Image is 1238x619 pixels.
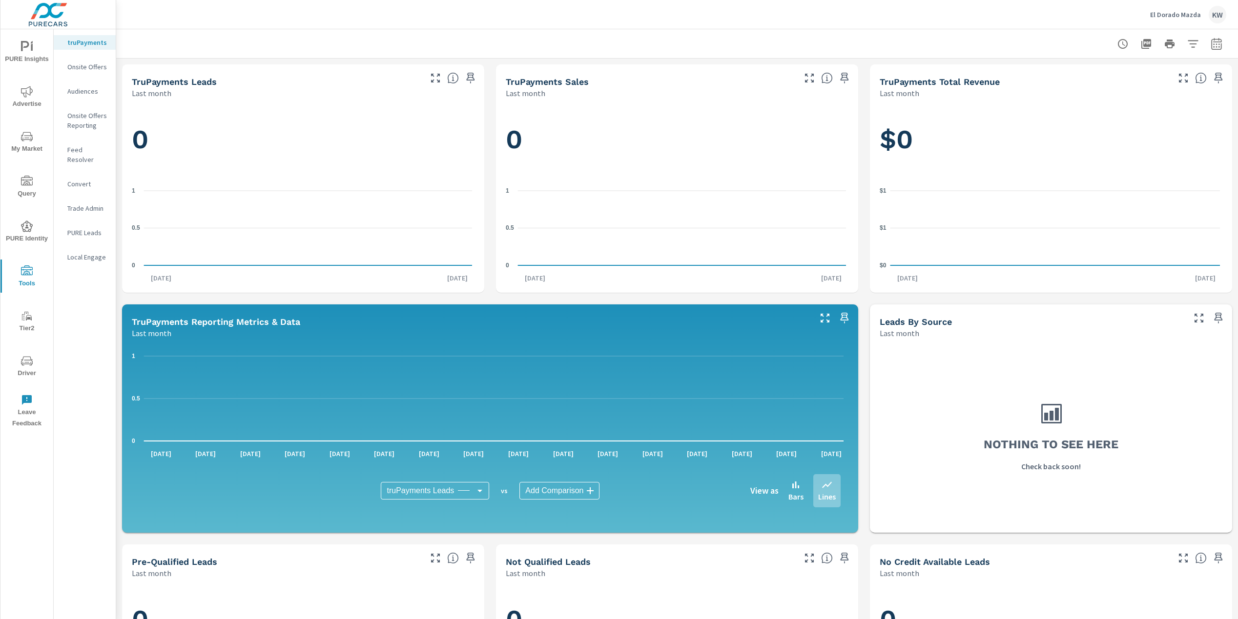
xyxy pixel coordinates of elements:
h5: truPayments Sales [506,77,589,87]
span: Query [3,176,50,200]
span: Save this to your personalized report [463,70,478,86]
p: Audiences [67,86,108,96]
p: Last month [506,567,545,579]
span: The number of truPayments leads. [447,72,459,84]
span: Save this to your personalized report [1211,550,1226,566]
span: Save this to your personalized report [837,310,852,326]
h5: truPayments Total Revenue [880,77,1000,87]
button: Make Fullscreen [1191,310,1207,326]
span: Driver [3,355,50,379]
div: Local Engage [54,250,116,264]
p: [DATE] [591,449,625,459]
span: Save this to your personalized report [837,70,852,86]
p: [DATE] [1188,273,1222,283]
text: 0.5 [132,395,140,402]
p: [DATE] [501,449,536,459]
span: My Market [3,131,50,155]
p: Onsite Offers [67,62,108,72]
button: Make Fullscreen [428,70,443,86]
h5: truPayments Leads [132,77,217,87]
p: truPayments [67,38,108,47]
span: Tier2 [3,310,50,334]
button: Make Fullscreen [1176,70,1191,86]
p: [DATE] [636,449,670,459]
span: Add Comparison [525,486,583,496]
text: 1 [506,187,509,194]
p: Trade Admin [67,203,108,213]
text: 0.5 [132,224,140,231]
span: Advertise [3,86,50,110]
p: vs [489,486,519,495]
div: Add Comparison [519,482,599,499]
p: Lines [818,491,836,502]
h6: View as [750,486,779,496]
h5: truPayments Reporting Metrics & Data [132,317,300,327]
div: Trade Admin [54,201,116,216]
p: [DATE] [456,449,491,459]
p: Local Engage [67,252,108,262]
span: Number of sales matched to a truPayments lead. [Source: This data is sourced from the dealer's DM... [821,72,833,84]
span: PURE Identity [3,220,50,244]
h5: Leads By Source [880,317,952,327]
text: 1 [132,187,135,194]
p: Bars [788,491,804,502]
p: [DATE] [725,449,759,459]
span: A basic review has been done and has not approved the credit worthiness of the lead by the config... [821,552,833,564]
text: $0 [880,262,887,269]
p: El Dorado Mazda [1150,10,1201,19]
p: PURE Leads [67,228,108,238]
button: Make Fullscreen [817,310,833,326]
button: Print Report [1160,34,1179,54]
p: [DATE] [278,449,312,459]
p: Check back soon! [1021,460,1081,472]
text: 1 [132,353,135,359]
text: $1 [880,224,887,231]
p: [DATE] [367,449,401,459]
div: truPayments [54,35,116,50]
h1: 0 [132,123,475,156]
p: Feed Resolver [67,145,108,164]
text: $1 [880,187,887,194]
button: Make Fullscreen [802,70,817,86]
div: KW [1209,6,1226,23]
p: [DATE] [769,449,804,459]
div: nav menu [0,29,53,433]
p: [DATE] [233,449,268,459]
p: Last month [132,567,171,579]
span: Save this to your personalized report [1211,70,1226,86]
p: [DATE] [144,273,178,283]
button: Apply Filters [1183,34,1203,54]
div: Convert [54,177,116,191]
text: 0.5 [506,224,514,231]
div: Onsite Offers Reporting [54,108,116,133]
div: Feed Resolver [54,142,116,167]
span: Save this to your personalized report [837,550,852,566]
text: 0 [132,438,135,444]
p: [DATE] [412,449,446,459]
h3: Nothing to see here [984,436,1118,453]
span: truPayments Leads [387,486,454,496]
p: [DATE] [680,449,714,459]
text: 0 [132,262,135,269]
h1: $0 [880,123,1222,156]
p: Onsite Offers Reporting [67,111,108,130]
h5: Not Qualified Leads [506,557,591,567]
p: Last month [506,87,545,99]
span: A basic review has been done and approved the credit worthiness of the lead by the configured cre... [447,552,459,564]
text: 0 [506,262,509,269]
span: Save this to your personalized report [1211,310,1226,326]
button: Make Fullscreen [428,550,443,566]
p: [DATE] [144,449,178,459]
p: Last month [880,327,919,339]
p: [DATE] [814,273,848,283]
div: truPayments Leads [381,482,489,499]
p: [DATE] [814,449,848,459]
button: Make Fullscreen [802,550,817,566]
p: [DATE] [323,449,357,459]
span: Tools [3,265,50,289]
p: [DATE] [546,449,580,459]
h5: No Credit Available Leads [880,557,990,567]
button: "Export Report to PDF" [1136,34,1156,54]
div: Onsite Offers [54,60,116,74]
span: Leave Feedback [3,394,50,429]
